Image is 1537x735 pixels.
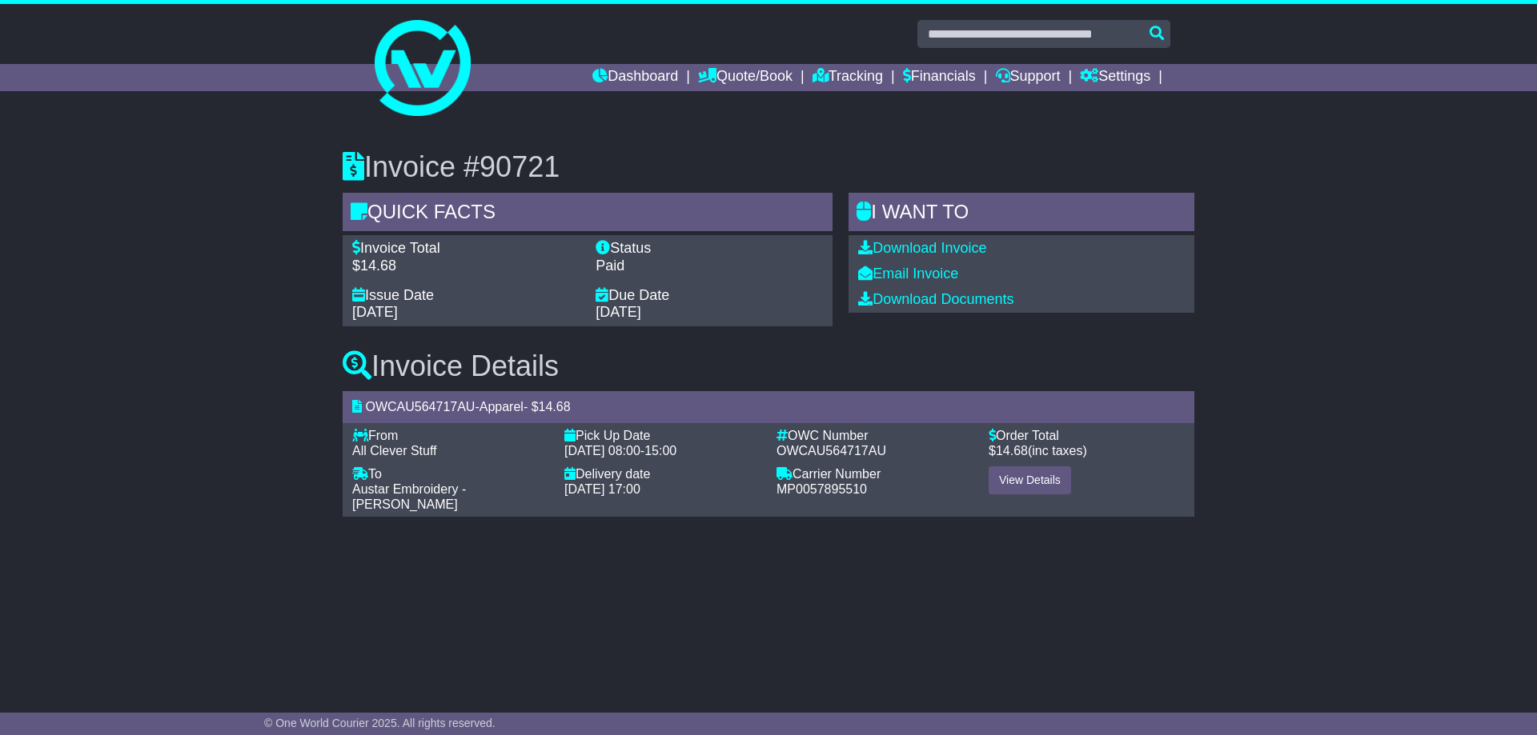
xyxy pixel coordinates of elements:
[564,482,640,496] span: [DATE] 17:00
[1080,64,1150,91] a: Settings
[996,64,1061,91] a: Support
[989,443,1185,458] div: $ (inc taxes)
[644,444,676,457] span: 15:00
[564,428,760,443] div: Pick Up Date
[596,258,823,275] div: Paid
[352,240,580,258] div: Invoice Total
[564,444,640,457] span: [DATE] 08:00
[365,400,475,413] span: OWCAU564717AU
[352,287,580,305] div: Issue Date
[343,350,1194,382] h3: Invoice Details
[352,304,580,322] div: [DATE]
[343,151,1194,183] h3: Invoice #90721
[352,258,580,275] div: $14.68
[989,466,1071,494] a: View Details
[352,428,548,443] div: From
[777,466,973,481] div: Carrier Number
[858,240,986,256] a: Download Invoice
[989,428,1185,443] div: Order Total
[343,193,833,236] div: Quick Facts
[596,240,823,258] div: Status
[352,444,437,457] span: All Clever Stuff
[698,64,793,91] a: Quote/Book
[539,400,571,413] span: 14.68
[777,444,886,457] span: OWCAU564717AU
[996,444,1028,457] span: 14.68
[849,193,1194,236] div: I WANT to
[903,64,976,91] a: Financials
[352,466,548,481] div: To
[264,717,496,729] span: © One World Courier 2025. All rights reserved.
[564,466,760,481] div: Delivery date
[858,266,958,282] a: Email Invoice
[343,391,1194,422] div: - - $
[858,291,1013,307] a: Download Documents
[596,304,823,322] div: [DATE]
[564,443,760,458] div: -
[813,64,883,91] a: Tracking
[592,64,678,91] a: Dashboard
[352,482,466,511] span: Austar Embroidery - [PERSON_NAME]
[777,428,973,443] div: OWC Number
[777,482,867,496] span: MP0057895510
[480,400,524,413] span: Apparel
[596,287,823,305] div: Due Date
